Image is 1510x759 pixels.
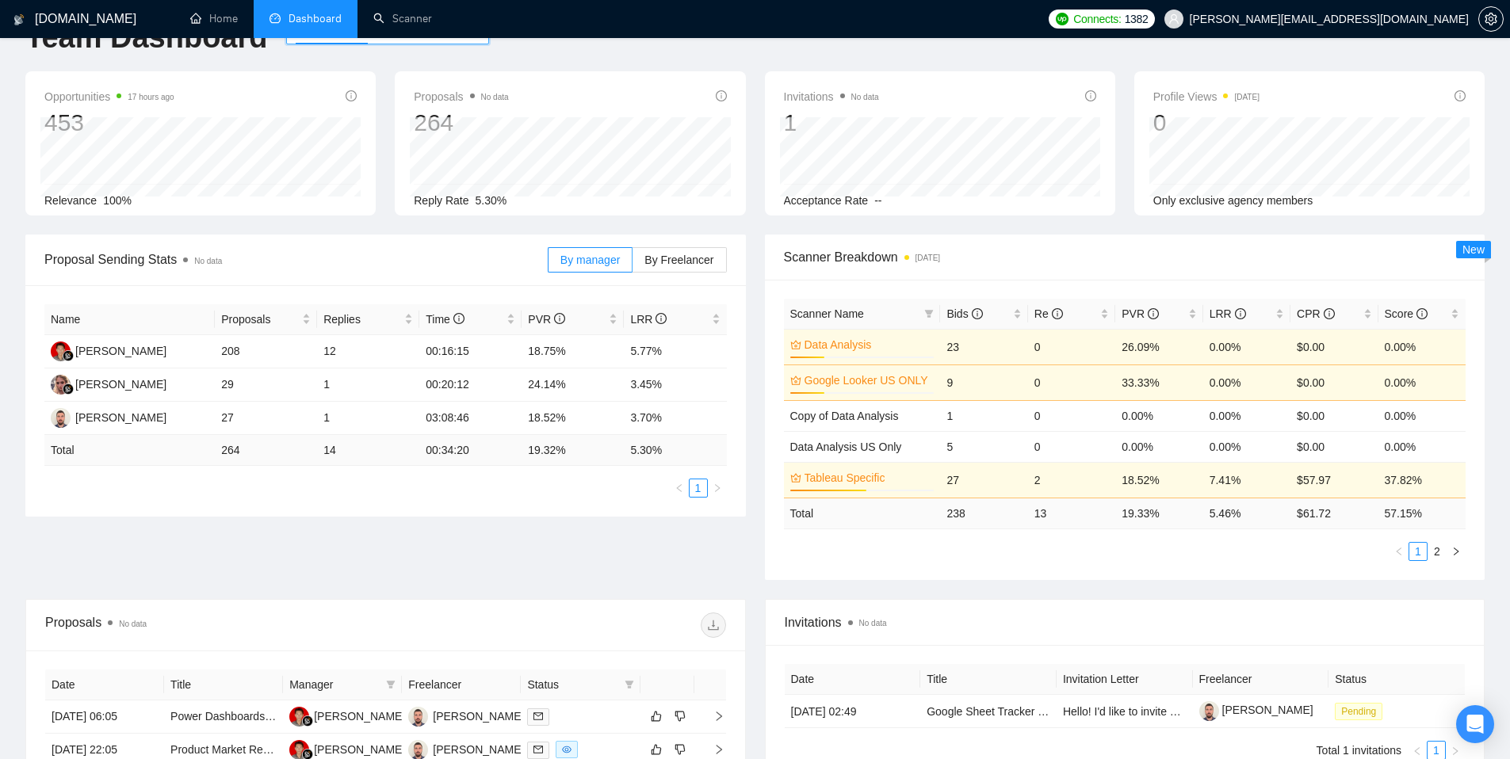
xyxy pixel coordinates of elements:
li: Next Page [708,479,727,498]
img: RS [289,707,309,727]
td: 00:34:20 [419,435,522,466]
button: setting [1478,6,1504,32]
div: [PERSON_NAME] [433,708,524,725]
th: Replies [317,304,419,335]
th: Invitation Letter [1057,664,1193,695]
span: Relevance [44,194,97,207]
span: info-circle [1416,308,1428,319]
td: 13 [1028,498,1115,528]
button: left [1390,542,1409,561]
a: 1 [1409,543,1427,560]
span: crown [790,375,801,386]
a: Product Market Researcher & Analyst (SaaS) — User Interviews, Feature Validation & Dashboards [170,743,656,756]
button: like [647,740,666,759]
span: filter [621,673,637,696]
div: [PERSON_NAME] [75,342,166,360]
div: Proposals [45,612,385,638]
li: Next Page [1447,542,1466,561]
img: NE [408,707,428,727]
time: 17 hours ago [128,93,174,101]
img: NE [51,408,71,428]
a: Google Sheet Tracker for Insurance Agency - IPA Tracking [927,705,1214,718]
td: 5 [940,431,1027,462]
span: No data [481,93,509,101]
td: 0.00% [1203,329,1290,364]
th: Name [44,304,215,335]
td: Google Sheet Tracker for Insurance Agency - IPA Tracking [920,695,1057,728]
td: [DATE] 02:49 [785,695,921,728]
td: 0.00% [1203,364,1290,400]
img: gigradar-bm.png [63,383,74,395]
span: By Freelancer [644,254,713,266]
div: [PERSON_NAME] [75,376,166,393]
span: Only exclusive agency members [1153,194,1313,207]
li: 1 [1409,542,1428,561]
td: 1 [940,400,1027,431]
td: $0.00 [1290,431,1378,462]
div: 453 [44,108,174,138]
td: 0 [1028,431,1115,462]
span: Acceptance Rate [784,194,869,207]
span: Proposal Sending Stats [44,250,548,269]
span: dislike [675,743,686,756]
td: 1 [317,402,419,435]
span: Dashboard [289,12,342,25]
span: info-circle [1235,308,1246,319]
span: filter [924,309,934,318]
span: 5.30% [476,194,507,207]
td: $0.00 [1290,364,1378,400]
td: 29 [215,368,317,402]
td: 7.41% [1203,462,1290,498]
span: PVR [1122,307,1159,320]
span: Score [1385,307,1428,320]
button: dislike [671,740,690,759]
td: 0.00% [1203,431,1290,462]
span: info-circle [1052,308,1063,319]
div: 264 [414,108,508,138]
span: dislike [675,710,686,723]
th: Title [164,669,283,700]
img: RS [51,341,71,361]
td: 27 [215,402,317,435]
a: homeHome [190,12,238,25]
button: left [670,479,689,498]
span: info-circle [656,313,667,324]
span: info-circle [1085,90,1096,101]
td: 9 [940,364,1027,400]
span: LRR [1210,307,1246,320]
img: KG [51,375,71,395]
span: info-circle [346,90,357,101]
td: 0.00% [1378,400,1466,431]
span: right [701,711,724,722]
div: [PERSON_NAME] [433,741,524,758]
td: 0.00% [1378,431,1466,462]
time: [DATE] [916,254,940,262]
span: Reply Rate [414,194,468,207]
td: 33.33% [1115,364,1202,400]
span: crown [790,472,801,483]
td: 18.52% [522,402,624,435]
img: c1fc_27FLf1EH3L5AMFf83tGS6yaxyVnKv9AQzsnZAAlewa1bmmPsWnBFgF8h6rQJW [1199,701,1219,721]
span: info-circle [972,308,983,319]
span: filter [921,302,937,326]
th: Freelancer [402,669,521,700]
td: $0.00 [1290,400,1378,431]
td: 23 [940,329,1027,364]
button: right [708,479,727,498]
span: Re [1034,307,1063,320]
td: 12 [317,335,419,368]
span: Replies [323,311,401,328]
th: Status [1328,664,1465,695]
div: 1 [784,108,879,138]
td: 5.30 % [624,435,726,466]
td: 0.00% [1378,329,1466,364]
td: 00:20:12 [419,368,522,402]
span: filter [383,673,399,696]
td: 2 [1028,462,1115,498]
td: $ 61.72 [1290,498,1378,528]
td: 0 [1028,400,1115,431]
span: Manager [289,676,380,693]
time: [DATE] [1234,93,1259,101]
a: Power Dashboards Development [170,710,333,723]
span: left [1413,746,1422,756]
